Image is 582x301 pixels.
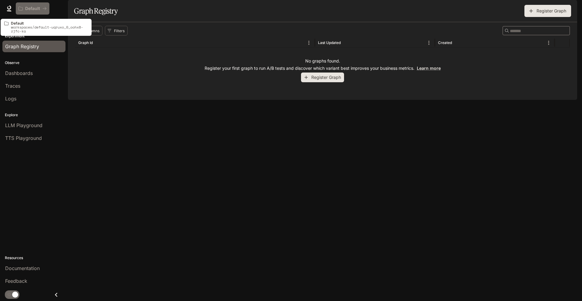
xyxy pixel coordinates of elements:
p: workspaces/default-uqruxo_0_oohx8-zjfc-ka [11,25,88,33]
div: Search [503,26,570,35]
h1: Graph Registry [74,5,118,17]
button: Menu [544,38,553,47]
button: Sort [93,38,102,47]
div: Last Updated [318,40,341,45]
a: Learn more [417,66,441,71]
div: Created [438,40,452,45]
p: No graphs found. [305,58,340,64]
button: Menu [424,38,433,47]
button: Sort [453,38,462,47]
p: Default [11,21,88,25]
p: Default [25,6,40,11]
button: All workspaces [16,2,49,15]
div: Graph Id [78,40,93,45]
button: Register Graph [301,73,344,83]
p: Register your first graph to run A/B tests and discover which variant best improves your business... [205,65,441,71]
button: Register Graph [524,5,571,17]
button: Sort [341,38,350,47]
button: Show filters [105,26,128,36]
button: Menu [304,38,313,47]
